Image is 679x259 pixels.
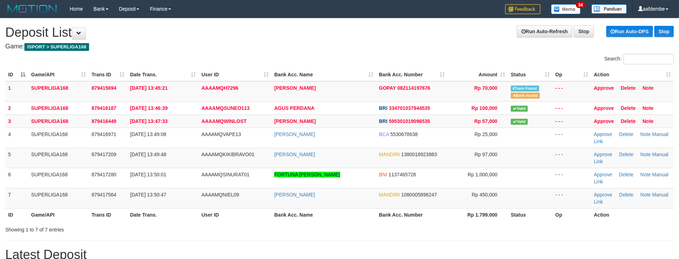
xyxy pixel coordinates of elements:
[274,105,315,111] a: AGUS PERDANA
[640,152,651,157] a: Note
[511,119,528,125] span: Valid transaction
[594,172,612,177] a: Approve
[594,152,612,157] a: Approve
[5,68,28,81] th: ID: activate to sort column descending
[552,68,591,81] th: Op: activate to sort column ascending
[591,208,674,221] th: Action
[624,54,674,64] input: Search:
[379,131,389,137] span: BCA
[376,68,447,81] th: Bank Acc. Number: activate to sort column ascending
[28,208,89,221] th: Game/API
[591,68,674,81] th: Action: activate to sort column ascending
[130,105,168,111] span: [DATE] 13:46:39
[5,25,674,40] h1: Deposit List
[376,208,447,221] th: Bank Acc. Number
[511,86,539,92] span: Similar transaction found
[274,131,315,137] a: [PERSON_NAME]
[511,106,528,112] span: Valid transaction
[619,131,633,137] a: Delete
[379,85,396,91] span: GOPAY
[92,85,116,91] span: 879415694
[130,85,168,91] span: [DATE] 13:45:21
[401,152,437,157] span: Copy 1380018923883 to clipboard
[643,85,654,91] a: Note
[5,148,28,168] td: 5
[552,168,591,188] td: - - -
[92,131,116,137] span: 879416971
[130,118,168,124] span: [DATE] 13:47:33
[594,152,668,164] a: Manual Link
[274,172,340,177] a: FORTUNA [PERSON_NAME]
[574,25,594,37] a: Stop
[130,131,166,137] span: [DATE] 13:49:08
[594,192,668,205] a: Manual Link
[92,172,116,177] span: 879417280
[92,192,116,198] span: 879417564
[643,105,654,111] a: Note
[271,68,376,81] th: Bank Acc. Name: activate to sort column ascending
[201,172,250,177] span: AAAAMQSINURAT01
[594,105,614,111] a: Approve
[397,85,430,91] span: Copy 082114197676 to clipboard
[552,128,591,148] td: - - -
[447,208,508,221] th: Rp 1.799.000
[621,118,636,124] a: Delete
[389,105,430,111] span: Copy 334701037944535 to clipboard
[604,54,674,64] label: Search:
[379,192,400,198] span: MANDIRI
[619,152,633,157] a: Delete
[594,131,612,137] a: Approve
[5,81,28,102] td: 1
[594,131,668,144] a: Manual Link
[621,85,636,91] a: Delete
[199,68,271,81] th: User ID: activate to sort column ascending
[643,118,654,124] a: Note
[5,101,28,114] td: 2
[201,192,239,198] span: AAAAMQNIEL09
[199,208,271,221] th: User ID
[591,4,627,14] img: panduan.png
[594,118,614,124] a: Approve
[472,192,497,198] span: Rp 450,000
[5,168,28,188] td: 6
[201,105,250,111] span: AAAAMQSUNEO113
[379,118,387,124] span: BRI
[28,188,89,208] td: SUPERLIGA168
[619,192,633,198] a: Delete
[640,192,651,198] a: Note
[388,172,416,177] span: Copy 1137465726 to clipboard
[5,188,28,208] td: 7
[552,114,591,128] td: - - -
[594,85,614,91] a: Approve
[552,101,591,114] td: - - -
[274,118,316,124] a: [PERSON_NAME]
[201,118,247,124] span: AAAAMQWINLOST
[474,118,497,124] span: Rp 57,000
[508,68,552,81] th: Status: activate to sort column ascending
[505,4,540,14] img: Feedback.jpg
[379,105,387,111] span: BRI
[654,26,674,37] a: Stop
[389,118,430,124] span: Copy 595301019096535 to clipboard
[89,208,127,221] th: Trans ID
[468,172,497,177] span: Rp 1,000,000
[552,81,591,102] td: - - -
[474,152,497,157] span: Rp 97,000
[552,188,591,208] td: - - -
[28,101,89,114] td: SUPERLIGA168
[551,4,581,14] img: Button%20Memo.svg
[127,68,199,81] th: Date Trans.: activate to sort column ascending
[619,172,633,177] a: Delete
[447,68,508,81] th: Amount: activate to sort column ascending
[576,2,585,8] span: 34
[5,114,28,128] td: 3
[28,148,89,168] td: SUPERLIGA168
[552,148,591,168] td: - - -
[5,128,28,148] td: 4
[89,68,127,81] th: Trans ID: activate to sort column ascending
[5,208,28,221] th: ID
[517,25,572,37] a: Run Auto-Refresh
[28,128,89,148] td: SUPERLIGA168
[379,152,400,157] span: MANDIRI
[511,93,540,99] span: Bank is not match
